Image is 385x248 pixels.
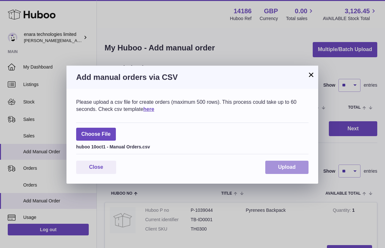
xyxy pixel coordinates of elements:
[76,72,309,82] h3: Add manual orders via CSV
[307,71,315,79] button: ×
[76,161,116,174] button: Close
[89,164,103,170] span: Close
[278,164,296,170] span: Upload
[265,161,309,174] button: Upload
[76,142,309,150] div: huboo 10oct1 - Manual Orders.csv
[76,99,309,113] div: Please upload a csv file for create orders (maximum 500 rows). This process could take up to 60 s...
[76,128,116,141] span: Choose File
[143,106,154,112] a: here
